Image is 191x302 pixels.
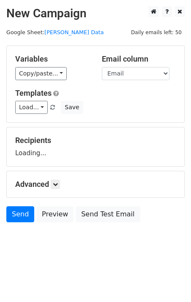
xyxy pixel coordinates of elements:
[102,54,176,64] h5: Email column
[15,136,176,145] h5: Recipients
[15,136,176,158] div: Loading...
[15,89,52,97] a: Templates
[15,67,67,80] a: Copy/paste...
[128,29,185,35] a: Daily emails left: 50
[128,28,185,37] span: Daily emails left: 50
[15,180,176,189] h5: Advanced
[44,29,104,35] a: [PERSON_NAME] Data
[6,6,185,21] h2: New Campaign
[36,206,74,222] a: Preview
[15,54,89,64] h5: Variables
[76,206,140,222] a: Send Test Email
[6,206,34,222] a: Send
[15,101,48,114] a: Load...
[61,101,83,114] button: Save
[6,29,104,35] small: Google Sheet:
